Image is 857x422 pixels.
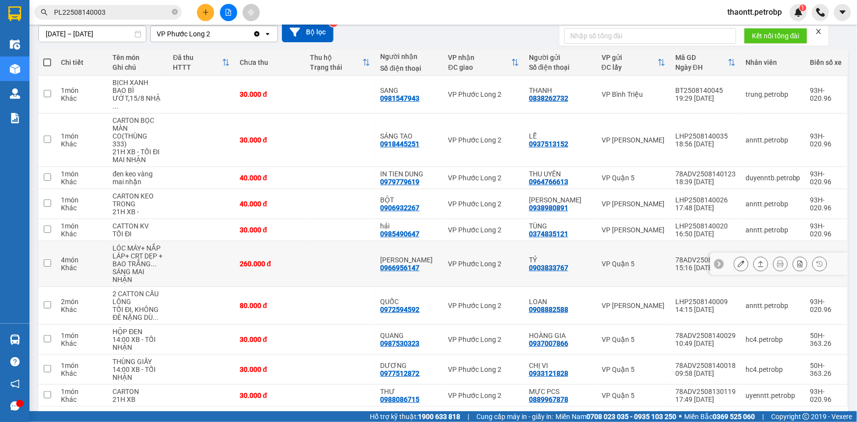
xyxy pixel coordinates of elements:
div: 19:29 [DATE] [675,94,736,102]
div: TÙNG [529,222,592,230]
strong: 0369 525 060 [713,413,755,421]
div: LHP2508140009 [675,298,736,306]
div: 1 món [61,222,103,230]
div: 93H-020.96 [810,222,842,238]
div: uyenntt.petrobp [746,392,801,399]
span: file-add [225,9,232,16]
div: 0938980891 [529,204,568,212]
div: QUANG [380,332,438,339]
div: SANG [380,86,438,94]
span: ... [112,102,118,110]
div: 0937513152 [529,140,568,148]
span: close-circle [172,8,178,17]
div: VP Phước Long 2 [448,392,519,399]
div: 0966956147 [380,264,419,272]
div: 1 món [61,170,103,178]
div: Khác [61,140,103,148]
div: 14:00 XB - TỐI NHẬN [112,336,163,351]
div: Số điện thoại [529,63,592,71]
strong: 1900 633 818 [418,413,460,421]
div: LHP2508140026 [675,196,736,204]
div: VP Quận 5 [602,336,665,343]
div: VP Phước Long 2 [448,90,519,98]
div: LHP2508140035 [675,132,736,140]
div: 0374835121 [529,230,568,238]
div: VP Bình Triệu [602,90,665,98]
div: 40.000 đ [240,200,300,208]
div: VP Phước Long 2 [157,29,210,39]
div: 50H-363.26 [810,332,842,347]
div: VP Phước Long 2 [448,136,519,144]
img: solution-icon [10,113,20,123]
strong: 0708 023 035 - 0935 103 250 [586,413,676,421]
button: Kết nối tổng đài [744,28,807,44]
div: SÁNG MAI NHẬN [112,268,163,283]
div: VP [PERSON_NAME] [602,226,665,234]
div: BỘT [380,196,438,204]
img: warehouse-icon [10,39,20,50]
div: VP Phước Long 2 [448,366,519,373]
div: 78ADV2508140123 [675,170,736,178]
div: 0979779619 [380,178,419,186]
div: 93H-020.96 [810,170,842,186]
div: 93H-020.96 [810,132,842,148]
span: Kết nối tổng đài [752,30,800,41]
div: Nhân viên [746,58,801,66]
div: 80.000 đ [240,302,300,309]
div: Ngày ĐH [675,63,728,71]
div: 0918445251 [380,140,419,148]
div: anntt.petrobp [746,136,801,144]
div: Mã GD [675,54,728,61]
div: TỐI ĐI [112,230,163,238]
img: warehouse-icon [10,335,20,345]
span: ⚪️ [679,415,682,419]
svg: open [264,30,272,38]
div: Sửa đơn hàng [734,256,748,271]
input: Tìm tên, số ĐT hoặc mã đơn [54,7,170,18]
div: IN TIEN DUNG [380,170,438,178]
div: VP Quận 5 [77,8,143,32]
div: Số điện thoại [380,64,438,72]
div: CARTON BỌC MÀN CO(THÙNG 333) [112,116,163,148]
div: VIỆT [77,32,143,44]
span: question-circle [10,357,20,366]
th: Toggle SortBy [443,50,524,76]
div: VƯƠNG PHÁT [380,256,438,264]
div: VP Quận 5 [602,366,665,373]
div: anntt.petrobp [746,302,801,309]
div: BỊCH XANH [112,79,163,86]
div: Ghi chú [112,63,163,71]
div: 17:48 [DATE] [675,204,736,212]
div: 0838262732 [529,94,568,102]
span: ... [151,260,157,268]
th: Toggle SortBy [670,50,741,76]
img: icon-new-feature [794,8,803,17]
div: 50H-363.26 [810,362,842,377]
div: mai nhận [112,178,163,186]
div: VP [PERSON_NAME] [602,200,665,208]
div: 1 món [61,388,103,395]
div: 21H XB - [112,208,163,216]
span: Miền Nam [555,411,676,422]
div: 21H XB - TỐI ĐI MAI NHẬN [112,148,163,164]
div: 0985490647 [380,230,419,238]
div: 0933121828 [529,369,568,377]
div: Khác [61,178,103,186]
div: MỰC PCS [529,388,592,395]
div: 0987530323 [380,339,419,347]
div: 14:15 [DATE] [675,306,736,313]
div: Trạng thái [310,63,362,71]
div: hc4.petrobp [746,366,801,373]
div: Khác [61,306,103,313]
div: 1 món [61,132,103,140]
div: Tên món [112,54,163,61]
div: 30.000 đ [240,136,300,144]
span: search [41,9,48,16]
img: warehouse-icon [10,88,20,99]
div: Giao hàng [753,256,768,271]
div: Người gửi [529,54,592,61]
div: 1 món [61,86,103,94]
div: đen keo vàng [112,170,163,178]
div: 18:39 [DATE] [675,178,736,186]
div: HOÀNG GIA [529,332,592,339]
